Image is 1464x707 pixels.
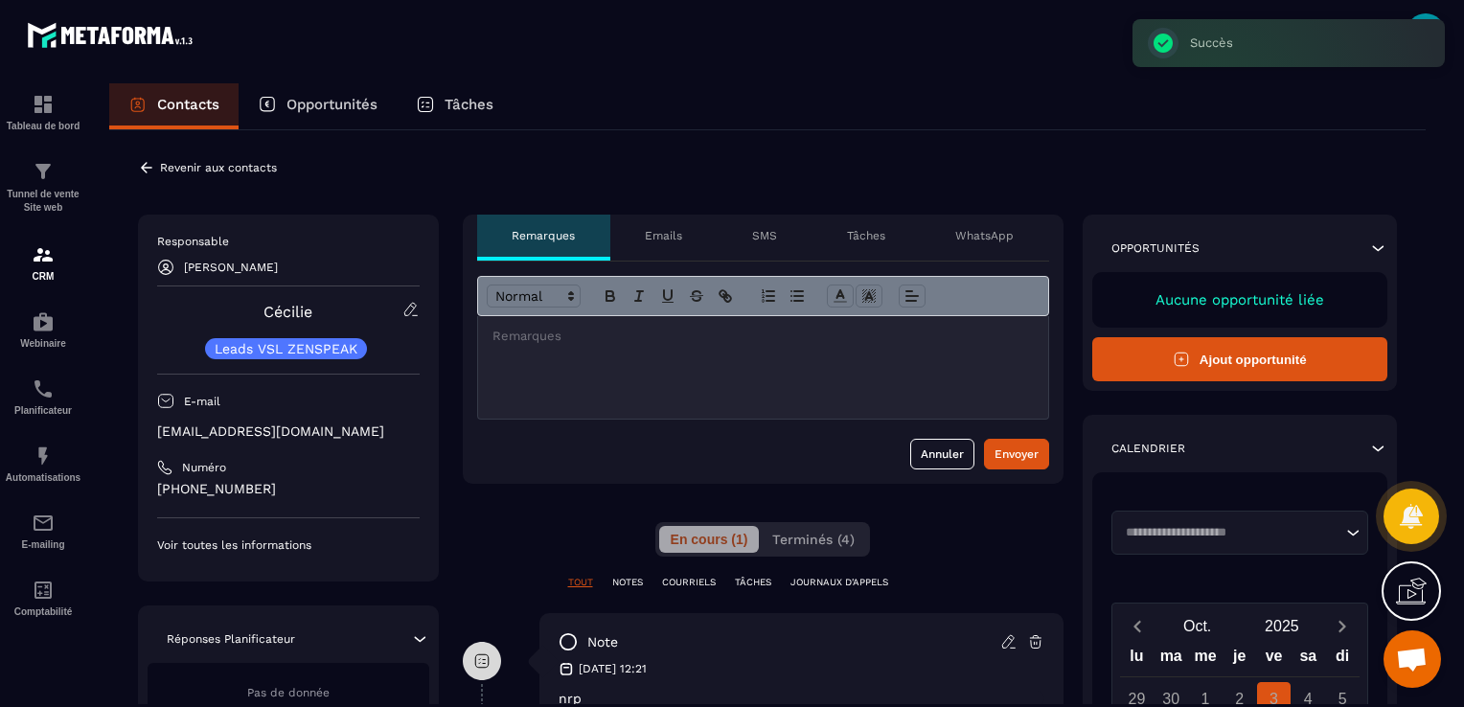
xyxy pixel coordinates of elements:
button: Open months overlay [1155,609,1240,643]
a: Contacts [109,83,239,129]
button: Envoyer [984,439,1049,469]
button: Next month [1324,613,1360,639]
p: Voir toutes les informations [157,537,420,553]
p: Emails [645,228,682,243]
a: accountantaccountantComptabilité [5,564,81,631]
ringoverc2c-number-84e06f14122c: [PHONE_NUMBER] [157,481,276,496]
a: Cécilie [263,303,312,321]
img: email [32,512,55,535]
p: Remarques [512,228,575,243]
a: Opportunités [239,83,397,129]
p: Revenir aux contacts [160,161,277,174]
button: Previous month [1120,613,1155,639]
img: automations [32,445,55,468]
p: [PERSON_NAME] [184,261,278,274]
p: Tunnel de vente Site web [5,188,81,215]
a: emailemailE-mailing [5,497,81,564]
div: Envoyer [995,445,1039,464]
div: lu [1120,643,1155,676]
img: formation [32,160,55,183]
button: Annuler [910,439,974,469]
p: Planificateur [5,405,81,416]
img: formation [32,243,55,266]
img: formation [32,93,55,116]
p: Tableau de bord [5,121,81,131]
div: ve [1257,643,1292,676]
p: Contacts [157,96,219,113]
p: Leads VSL ZENSPEAK [215,342,357,355]
p: note [587,633,618,651]
p: Tâches [847,228,885,243]
a: formationformationTunnel de vente Site web [5,146,81,229]
p: Tâches [445,96,493,113]
a: automationsautomationsWebinaire [5,296,81,363]
button: Ajout opportunité [1092,337,1388,381]
span: Terminés (4) [772,532,855,547]
p: [DATE] 12:21 [579,661,647,676]
p: [EMAIL_ADDRESS][DOMAIN_NAME] [157,422,420,441]
button: En cours (1) [659,526,759,553]
p: Comptabilité [5,606,81,617]
div: ma [1154,643,1188,676]
p: TOUT [568,576,593,589]
div: sa [1291,643,1325,676]
p: Réponses Planificateur [167,631,295,647]
p: NOTES [612,576,643,589]
p: Aucune opportunité liée [1111,291,1369,308]
p: COURRIELS [662,576,716,589]
a: formationformationCRM [5,229,81,296]
p: CRM [5,271,81,282]
button: Terminés (4) [761,526,866,553]
div: je [1223,643,1257,676]
span: En cours (1) [671,532,747,547]
p: Opportunités [286,96,377,113]
p: Opportunités [1111,240,1200,256]
span: Pas de donnée [247,686,330,699]
p: JOURNAUX D'APPELS [790,576,888,589]
p: WhatsApp [955,228,1014,243]
p: Calendrier [1111,441,1185,456]
a: automationsautomationsAutomatisations [5,430,81,497]
div: di [1325,643,1360,676]
img: scheduler [32,377,55,400]
p: TÂCHES [735,576,771,589]
p: nrp [559,691,1044,706]
a: formationformationTableau de bord [5,79,81,146]
img: accountant [32,579,55,602]
p: E-mailing [5,539,81,550]
div: Ouvrir le chat [1384,630,1441,688]
ringoverc2c-84e06f14122c: Call with Ringover [157,481,276,496]
p: Responsable [157,234,420,249]
div: me [1188,643,1223,676]
img: automations [32,310,55,333]
p: Automatisations [5,472,81,483]
button: Open years overlay [1240,609,1324,643]
a: schedulerschedulerPlanificateur [5,363,81,430]
input: Search for option [1119,523,1342,542]
p: E-mail [184,394,220,409]
div: Search for option [1111,511,1369,555]
p: SMS [752,228,777,243]
p: Numéro [182,460,226,475]
p: Webinaire [5,338,81,349]
a: Tâches [397,83,513,129]
img: logo [27,17,199,53]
